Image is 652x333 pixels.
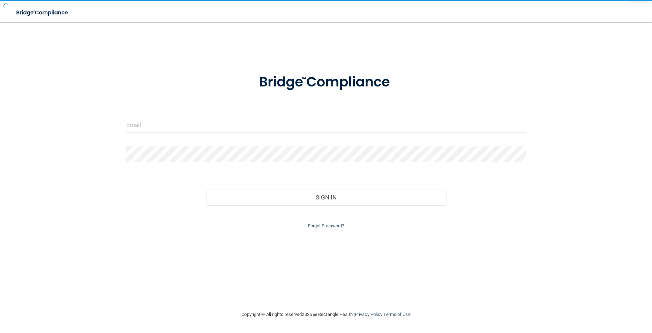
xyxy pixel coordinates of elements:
img: bridge_compliance_login_screen.278c3ca4.svg [10,6,75,20]
a: Privacy Policy [355,312,382,317]
button: Sign In [206,190,446,205]
input: Email [126,117,526,133]
img: bridge_compliance_login_screen.278c3ca4.svg [245,64,407,100]
div: Copyright © All rights reserved 2025 @ Rectangle Health | | [199,303,454,326]
a: Terms of Use [383,312,410,317]
a: Forgot Password? [308,223,344,228]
